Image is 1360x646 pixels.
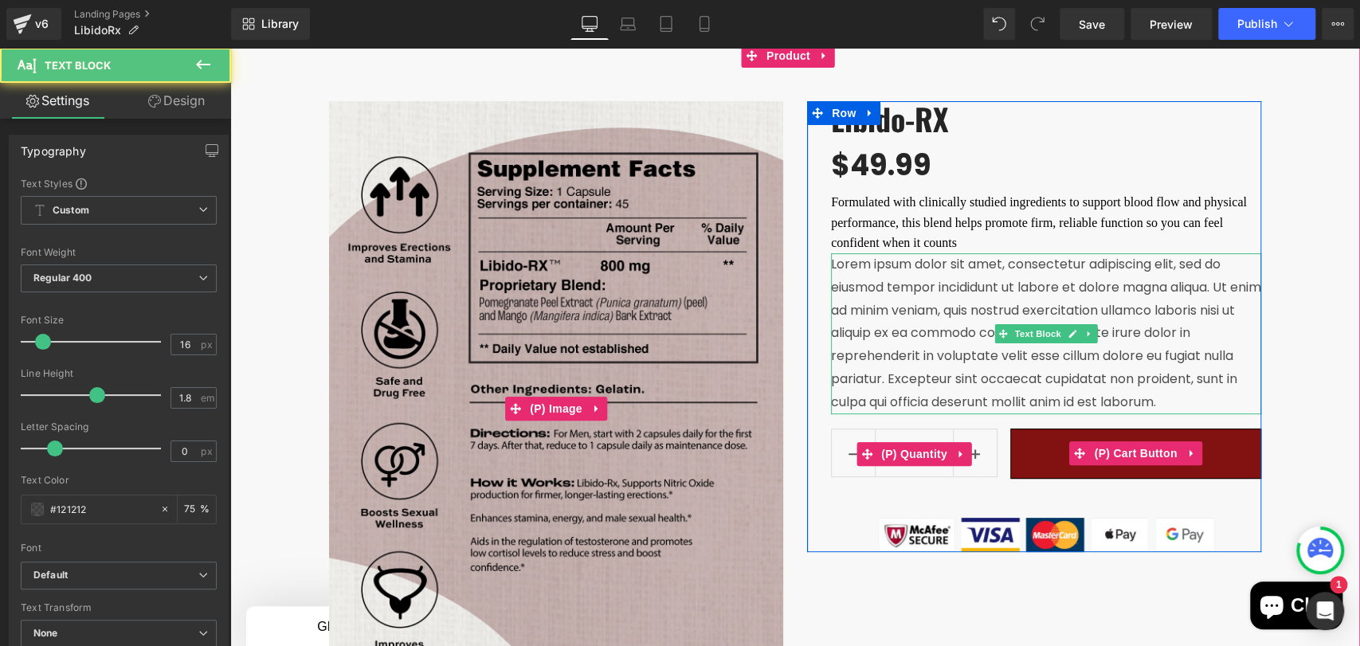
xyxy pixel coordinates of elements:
b: Custom [53,204,89,217]
span: $49.99 [601,92,701,144]
div: Text Color [21,475,217,486]
span: Save [1079,16,1105,33]
a: Expand / Collapse [721,394,742,418]
button: More [1322,8,1354,40]
b: None [33,627,58,639]
a: Tablet [647,8,685,40]
a: Desktop [570,8,609,40]
a: Mobile [685,8,723,40]
div: Font Size [21,315,217,326]
button: Publish [1218,8,1315,40]
span: Library [261,17,299,31]
span: px [201,446,214,456]
span: LibidoRx [74,24,121,37]
div: Font Weight [21,247,217,258]
div: Text Styles [21,177,217,190]
div: Letter Spacing [21,421,217,433]
div: Open Intercom Messenger [1306,592,1344,630]
a: Laptop [609,8,647,40]
p: Formulated with clinically studied ingredients to support blood flow and physical performance, th... [601,144,1031,206]
a: Expand / Collapse [356,349,377,373]
span: (P) Quantity [647,394,721,418]
span: Text Block [781,276,833,296]
b: Regular 400 [33,272,92,284]
button: Undo [983,8,1015,40]
span: (P) Image [296,349,356,373]
i: Default [33,569,68,582]
a: Expand / Collapse [629,53,650,77]
div: Line Height [21,368,217,379]
a: New Library [231,8,310,40]
div: Typography [21,135,86,158]
a: Landing Pages [74,8,231,21]
span: px [201,339,214,350]
button: Buy Now [780,381,1031,432]
a: Expand / Collapse [951,393,972,417]
span: Publish [1237,18,1277,30]
div: Font [21,542,217,554]
div: % [178,495,216,523]
span: (P) Cart Button [860,393,950,417]
span: Preview [1150,16,1193,33]
span: Text Block [45,59,111,72]
a: v6 [6,8,61,40]
a: Design [119,83,234,119]
a: Preview [1131,8,1212,40]
div: v6 [32,14,52,34]
a: Libido-RX [601,53,719,90]
input: Color [50,500,152,518]
a: Expand / Collapse [851,276,868,296]
span: em [201,393,214,403]
button: Redo [1021,8,1053,40]
span: Row [598,53,629,77]
div: Text Transform [21,602,217,613]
